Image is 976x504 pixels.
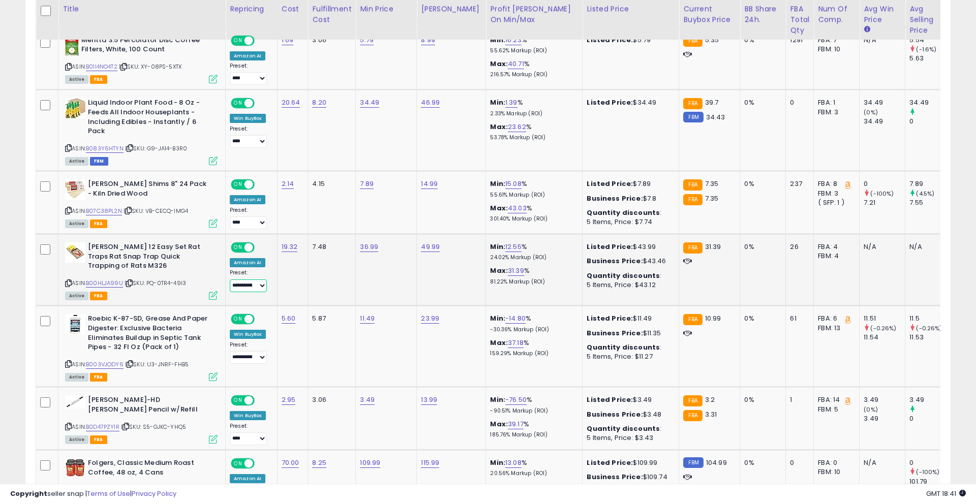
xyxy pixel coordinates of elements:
div: 0% [744,36,778,45]
b: Max: [490,266,508,275]
div: Preset: [230,269,269,292]
div: Avg Selling Price [909,4,947,36]
a: 12.55 [505,242,522,252]
div: Preset: [230,341,269,364]
b: Listed Price: [587,35,633,45]
span: | SKU: G9-JA14-B3R0 [125,144,187,152]
a: Terms of Use [87,489,130,498]
b: Listed Price: [587,179,633,188]
b: Max: [490,59,508,69]
div: FBA: 0 [818,458,851,467]
div: 0 [790,458,806,467]
div: ASIN: [65,395,218,443]
div: % [490,420,574,438]
small: (-1.6%) [916,45,936,53]
a: -14.80 [505,313,526,324]
div: 5 Items, Price: $3.43 [587,433,671,443]
b: Listed Price: [587,395,633,404]
b: Business Price: [587,409,643,419]
div: Profit [PERSON_NAME] on Min/Max [490,4,578,25]
b: Min: [490,458,505,467]
div: ASIN: [65,98,218,164]
p: 301.40% Markup (ROI) [490,215,574,223]
a: B01I4NO4T2 [86,62,117,71]
div: Win BuyBox [230,330,266,339]
b: Listed Price: [587,98,633,107]
div: 34.49 [909,98,951,107]
small: (-0.26%) [870,324,896,332]
div: $43.46 [587,257,671,266]
img: 51YgJWHxmyL._SL40_.jpg [65,98,85,118]
div: Preset: [230,62,269,85]
a: 19.32 [282,242,298,252]
a: 2.95 [282,395,296,405]
div: Amazon AI [230,258,265,267]
b: Roebic K-87-SD, Grease And Paper Digester: Exclusive Bacteria Eliminates Buildup in Septic Tank P... [88,314,211,354]
span: | SKU: PQ-0TR4-49I3 [125,279,186,287]
div: FBA: 4 [818,242,851,251]
div: N/A [864,242,897,251]
div: $5.79 [587,36,671,45]
b: Max: [490,338,508,348]
img: 51-moXej0jL._SL40_.jpg [65,458,85,477]
a: 70.00 [282,458,299,468]
small: FBM [683,112,703,122]
div: : [587,208,671,217]
div: Fulfillment Cost [312,4,351,25]
div: Win BuyBox [230,411,266,420]
span: 34.43 [706,112,725,122]
span: ON [232,180,245,189]
a: Privacy Policy [132,489,176,498]
div: $3.48 [587,410,671,419]
div: 34.49 [864,98,905,107]
span: ON [232,459,245,468]
b: Listed Price: [587,458,633,467]
a: 1.39 [505,98,517,108]
p: 55.61% Markup (ROI) [490,192,574,199]
div: 4.15 [312,179,348,188]
b: [PERSON_NAME]-HD [PERSON_NAME] Pencil w/Refill [88,395,211,417]
div: FBA: 8 [818,179,851,188]
small: FBA [683,179,702,191]
b: Business Price: [587,194,643,203]
img: 61hyiFcNjlL._SL40_.jpg [65,179,85,200]
div: $11.49 [587,314,671,323]
span: FBA [90,219,107,228]
div: 0% [744,395,778,404]
div: 0% [744,179,778,188]
strong: Copyright [10,489,47,498]
a: 11.49 [360,313,375,324]
span: 3.2 [705,395,715,404]
b: Min: [490,35,505,45]
a: B003VJODY6 [86,360,124,369]
p: -30.36% Markup (ROI) [490,326,574,333]
div: N/A [864,458,897,467]
div: % [490,338,574,357]
small: (-100%) [916,468,939,476]
span: 7.35 [705,179,719,188]
span: 10.99 [705,313,721,323]
div: Listed Price [587,4,675,14]
a: 49.99 [421,242,440,252]
small: (0%) [864,108,878,116]
div: 34.49 [864,117,905,126]
div: Cost [282,4,304,14]
p: 20.56% Markup (ROI) [490,470,574,477]
span: | SKU: VB-CECQ-IMG4 [124,207,188,215]
small: (4.5%) [916,190,934,198]
a: 1.69 [282,35,294,45]
div: Title [63,4,221,14]
a: 13.08 [505,458,522,468]
b: Liquid Indoor Plant Food - 8 Oz - Feeds All Indoor Houseplants - Including Edibles - Instantly / ... [88,98,211,138]
div: : [587,343,671,352]
div: $109.74 [587,472,671,482]
div: % [490,122,574,141]
div: 1291 [790,36,806,45]
div: 5 Items, Price: $43.12 [587,280,671,290]
a: 43.03 [508,203,527,213]
span: OFF [253,315,269,324]
a: 40.71 [508,59,524,69]
small: FBA [683,194,702,205]
div: $3.49 [587,395,671,404]
div: ASIN: [65,314,218,380]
